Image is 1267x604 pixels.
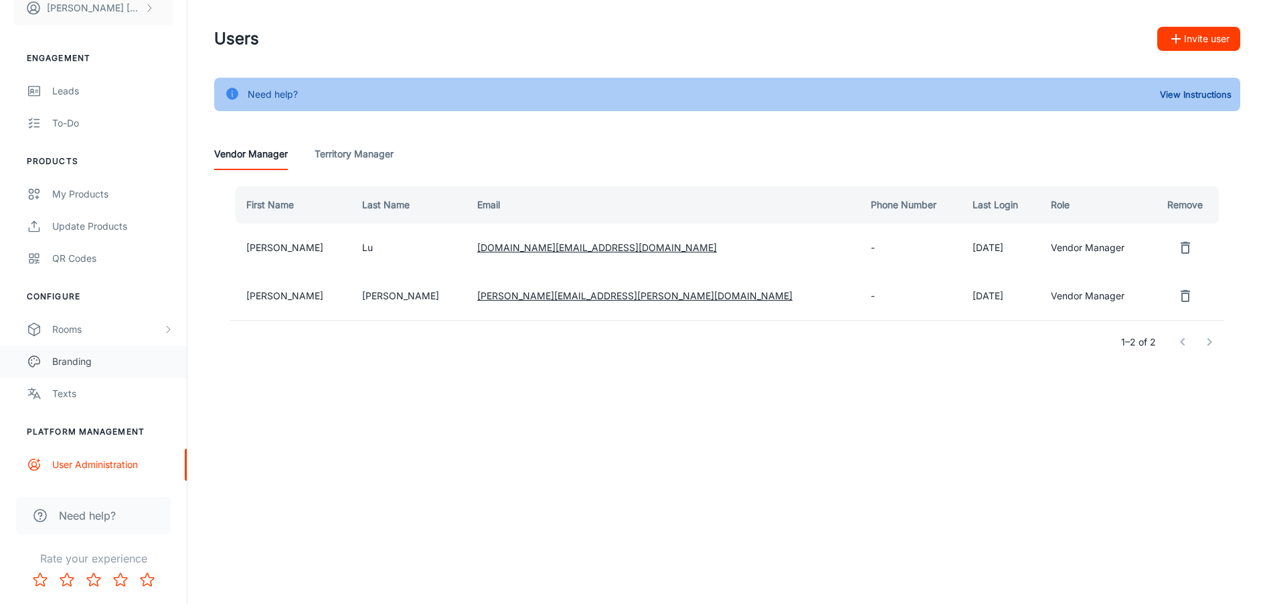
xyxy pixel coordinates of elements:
[214,27,259,51] h1: Users
[52,116,173,131] div: To-do
[351,272,467,320] td: [PERSON_NAME]
[1121,335,1156,350] p: 1–2 of 2
[1040,186,1151,224] th: Role
[214,138,288,170] a: Vendor Manager
[962,224,1040,272] td: [DATE]
[467,186,860,224] th: Email
[351,186,467,224] th: Last Name
[962,186,1040,224] th: Last Login
[248,82,298,107] div: Need help?
[860,224,962,272] td: -
[860,186,962,224] th: Phone Number
[860,272,962,320] td: -
[47,1,141,15] p: [PERSON_NAME] [PERSON_NAME]
[230,224,351,272] td: [PERSON_NAME]
[1040,272,1151,320] td: Vendor Manager
[962,272,1040,320] td: [DATE]
[1157,27,1240,51] button: Invite user
[1151,186,1224,224] th: Remove
[52,219,173,234] div: Update Products
[52,187,173,202] div: My Products
[230,186,351,224] th: First Name
[1157,84,1235,104] button: View Instructions
[477,290,792,301] a: [PERSON_NAME][EMAIL_ADDRESS][PERSON_NAME][DOMAIN_NAME]
[1172,283,1199,309] button: remove user
[52,251,173,266] div: QR Codes
[315,138,394,170] a: Territory Manager
[477,242,717,253] a: [DOMAIN_NAME][EMAIL_ADDRESS][DOMAIN_NAME]
[52,386,173,401] div: Texts
[1172,234,1199,261] button: remove user
[230,272,351,320] td: [PERSON_NAME]
[52,84,173,98] div: Leads
[52,322,163,337] div: Rooms
[52,354,173,369] div: Branding
[1040,224,1151,272] td: Vendor Manager
[351,224,467,272] td: Lu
